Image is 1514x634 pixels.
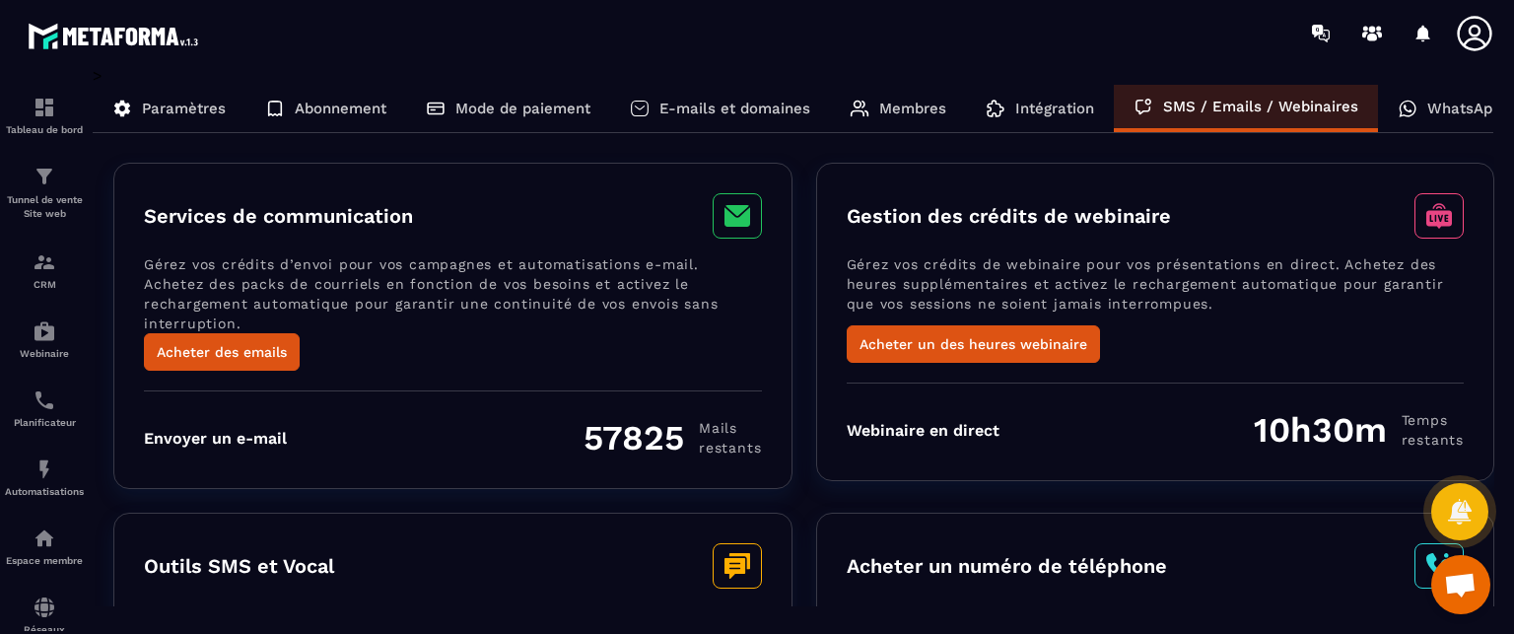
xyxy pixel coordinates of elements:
span: restants [699,438,761,458]
p: Automatisations [5,486,84,497]
a: formationformationTableau de bord [5,81,84,150]
p: Planificateur [5,417,84,428]
div: Envoyer un e-mail [144,429,287,448]
p: Abonnement [295,100,386,117]
p: SMS / Emails / Webinaires [1163,98,1358,115]
button: Acheter des emails [144,333,300,371]
span: Temps [1402,410,1464,430]
h3: Outils SMS et Vocal [144,554,334,578]
span: restants [1402,430,1464,450]
h3: Services de communication [144,204,413,228]
img: automations [33,527,56,550]
div: Webinaire en direct [847,421,999,440]
p: Paramètres [142,100,226,117]
img: formation [33,250,56,274]
img: social-network [33,596,56,619]
span: Mails [699,418,761,438]
p: WhatsApp [1427,100,1501,117]
p: CRM [5,279,84,290]
a: schedulerschedulerPlanificateur [5,374,84,443]
p: Tableau de bord [5,124,84,135]
div: 57825 [584,417,761,458]
img: automations [33,319,56,343]
h3: Gestion des crédits de webinaire [847,204,1171,228]
a: automationsautomationsWebinaire [5,305,84,374]
button: Acheter un des heures webinaire [847,325,1100,363]
img: logo [28,18,205,54]
p: Tunnel de vente Site web [5,193,84,221]
p: Mode de paiement [455,100,590,117]
p: Membres [879,100,946,117]
img: automations [33,458,56,481]
a: automationsautomationsEspace membre [5,512,84,581]
p: Gérez vos crédits d’envoi pour vos campagnes et automatisations e-mail. Achetez des packs de cour... [144,254,762,333]
a: automationsautomationsAutomatisations [5,443,84,512]
img: formation [33,165,56,188]
p: Intégration [1015,100,1094,117]
p: Gérez vos crédits de webinaire pour vos présentations en direct. Achetez des heures supplémentair... [847,254,1465,325]
a: formationformationCRM [5,236,84,305]
p: Espace membre [5,555,84,566]
div: 10h30m [1254,409,1464,451]
div: Ouvrir le chat [1431,555,1490,614]
img: formation [33,96,56,119]
img: scheduler [33,388,56,412]
a: formationformationTunnel de vente Site web [5,150,84,236]
p: E-mails et domaines [659,100,810,117]
p: Webinaire [5,348,84,359]
h3: Acheter un numéro de téléphone [847,554,1167,578]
